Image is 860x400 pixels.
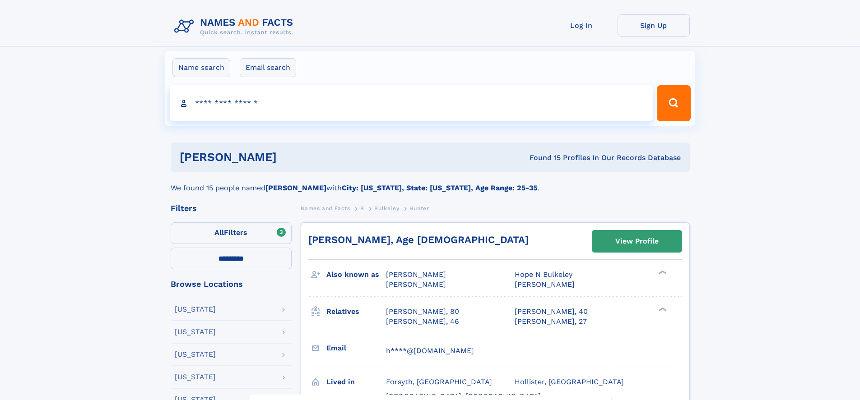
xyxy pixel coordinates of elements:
div: We found 15 people named with . [171,172,690,193]
span: Hunter [409,205,429,211]
span: [PERSON_NAME] [386,270,446,279]
img: Logo Names and Facts [171,14,301,39]
div: [US_STATE] [175,328,216,336]
input: search input [170,85,653,121]
div: [US_STATE] [175,373,216,381]
label: Name search [172,58,230,77]
a: Bulkeley [374,202,399,214]
a: [PERSON_NAME], Age [DEMOGRAPHIC_DATA] [308,234,529,245]
label: Email search [240,58,296,77]
div: [US_STATE] [175,351,216,358]
a: Sign Up [618,14,690,37]
span: [PERSON_NAME] [386,280,446,289]
h3: Also known as [326,267,386,282]
span: Forsyth, [GEOGRAPHIC_DATA] [386,377,492,386]
b: City: [US_STATE], State: [US_STATE], Age Range: 25-35 [342,184,537,192]
a: View Profile [592,230,682,252]
div: Found 15 Profiles In Our Records Database [403,153,681,163]
div: [US_STATE] [175,306,216,313]
div: Browse Locations [171,280,292,288]
a: [PERSON_NAME], 27 [515,317,587,326]
div: Filters [171,204,292,212]
span: Bulkeley [374,205,399,211]
h3: Lived in [326,374,386,390]
button: Search Button [657,85,690,121]
a: Names and Facts [301,202,350,214]
div: View Profile [615,231,659,252]
h3: Email [326,340,386,356]
a: B [360,202,364,214]
h3: Relatives [326,304,386,319]
label: Filters [171,222,292,244]
a: [PERSON_NAME], 80 [386,307,459,317]
a: [PERSON_NAME], 40 [515,307,588,317]
div: ❯ [656,306,667,312]
div: ❯ [656,270,667,276]
span: B [360,205,364,211]
a: [PERSON_NAME], 46 [386,317,459,326]
b: [PERSON_NAME] [265,184,326,192]
span: All [214,228,224,237]
span: [PERSON_NAME] [515,280,575,289]
h1: [PERSON_NAME] [180,152,403,163]
a: Log In [545,14,618,37]
span: Hollister, [GEOGRAPHIC_DATA] [515,377,624,386]
span: Hope N Bulkeley [515,270,572,279]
